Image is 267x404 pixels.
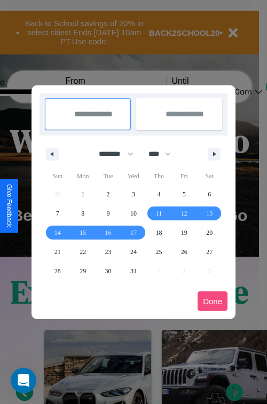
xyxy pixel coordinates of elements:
[107,185,110,204] span: 2
[45,223,70,242] button: 14
[155,223,162,242] span: 18
[107,204,110,223] span: 9
[121,262,146,281] button: 31
[70,223,95,242] button: 15
[45,204,70,223] button: 7
[155,242,162,262] span: 25
[80,223,86,242] span: 15
[121,168,146,185] span: Wed
[96,204,121,223] button: 9
[70,185,95,204] button: 1
[197,242,222,262] button: 27
[156,204,162,223] span: 11
[80,242,86,262] span: 22
[96,262,121,281] button: 30
[70,168,95,185] span: Mon
[146,168,171,185] span: Thu
[130,204,137,223] span: 10
[45,242,70,262] button: 21
[96,223,121,242] button: 16
[54,262,61,281] span: 28
[206,204,213,223] span: 13
[56,204,59,223] span: 7
[11,368,36,393] iframe: Intercom live chat
[5,184,13,227] div: Give Feedback
[181,242,187,262] span: 26
[171,185,197,204] button: 5
[171,223,197,242] button: 19
[146,223,171,242] button: 18
[80,262,86,281] span: 29
[121,204,146,223] button: 10
[208,185,211,204] span: 6
[157,185,160,204] span: 4
[132,185,135,204] span: 3
[121,242,146,262] button: 24
[130,262,137,281] span: 31
[105,223,112,242] span: 16
[54,223,61,242] span: 14
[96,185,121,204] button: 2
[181,204,187,223] span: 12
[70,242,95,262] button: 22
[96,168,121,185] span: Tue
[146,242,171,262] button: 25
[121,185,146,204] button: 3
[171,242,197,262] button: 26
[206,223,213,242] span: 20
[45,262,70,281] button: 28
[197,168,222,185] span: Sat
[206,242,213,262] span: 27
[70,262,95,281] button: 29
[130,242,137,262] span: 24
[198,291,227,311] button: Done
[96,242,121,262] button: 23
[146,204,171,223] button: 11
[183,185,186,204] span: 5
[171,204,197,223] button: 12
[197,223,222,242] button: 20
[197,185,222,204] button: 6
[54,242,61,262] span: 21
[121,223,146,242] button: 17
[181,223,187,242] span: 19
[105,242,112,262] span: 23
[171,168,197,185] span: Fri
[146,185,171,204] button: 4
[197,204,222,223] button: 13
[81,185,84,204] span: 1
[70,204,95,223] button: 8
[81,204,84,223] span: 8
[45,168,70,185] span: Sun
[105,262,112,281] span: 30
[130,223,137,242] span: 17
